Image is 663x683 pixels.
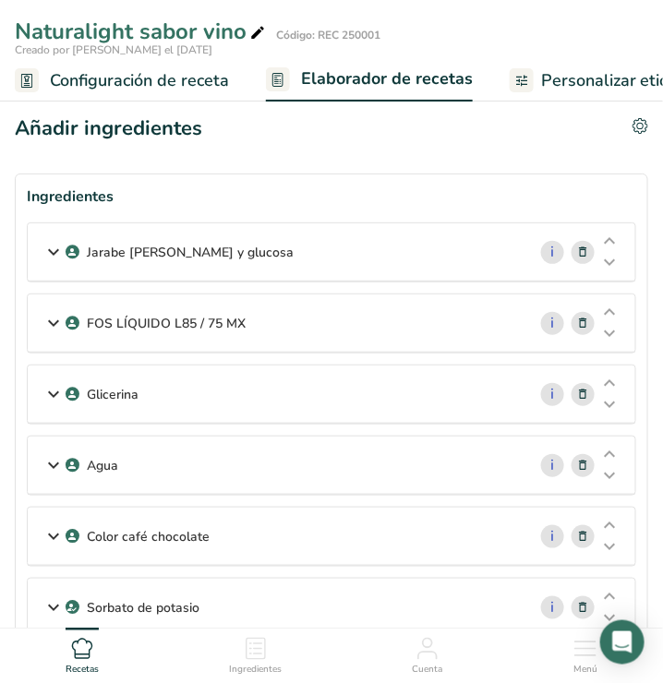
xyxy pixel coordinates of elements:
[50,68,229,93] span: Configuración de receta
[15,15,269,48] div: Naturalight sabor vino
[28,365,635,424] div: Glicerina i
[28,579,635,637] div: Sorbato de potasio i
[229,664,282,677] span: Ingredientes
[541,596,564,619] a: i
[66,664,99,677] span: Recetas
[541,383,564,406] a: i
[541,241,564,264] a: i
[413,664,443,677] span: Cuenta
[87,527,210,546] p: Color café chocolate
[28,508,635,566] div: Color café chocolate i
[87,456,118,475] p: Agua
[541,525,564,548] a: i
[266,58,473,102] a: Elaborador de recetas
[541,454,564,477] a: i
[229,629,282,678] a: Ingredientes
[15,60,229,102] a: Configuración de receta
[301,66,473,91] span: Elaborador de recetas
[87,314,246,333] p: FOS LÍQUIDO L85 / 75 MX
[66,629,99,678] a: Recetas
[87,385,139,404] p: Glicerina
[27,186,636,208] div: Ingredientes
[15,114,202,144] div: Añadir ingredientes
[28,223,635,282] div: Jarabe [PERSON_NAME] y glucosa i
[28,294,635,353] div: FOS LÍQUIDO L85 / 75 MX i
[87,598,199,617] p: Sorbato de potasio
[15,42,212,57] span: Creado por [PERSON_NAME] el [DATE]
[541,312,564,335] a: i
[573,664,597,677] span: Menú
[87,243,294,262] p: Jarabe [PERSON_NAME] y glucosa
[413,629,443,678] a: Cuenta
[600,620,645,665] div: Open Intercom Messenger
[28,437,635,495] div: Agua i
[276,27,380,43] div: Código: REC 250001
